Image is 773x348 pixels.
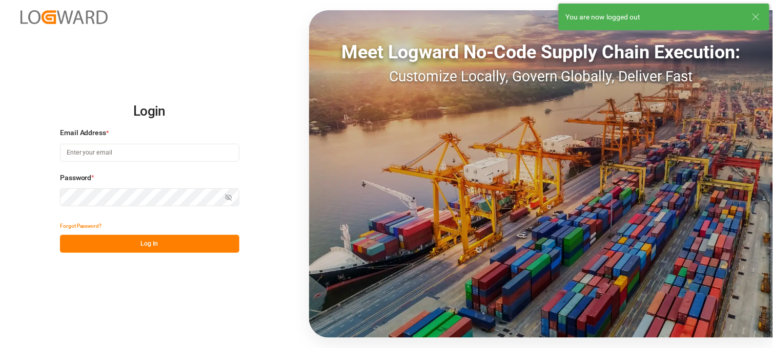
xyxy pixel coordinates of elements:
[60,144,239,162] input: Enter your email
[566,12,742,23] div: You are now logged out
[60,217,102,235] button: Forgot Password?
[21,10,108,24] img: Logward_new_orange.png
[309,66,773,88] div: Customize Locally, Govern Globally, Deliver Fast
[309,38,773,66] div: Meet Logward No-Code Supply Chain Execution:
[60,235,239,253] button: Log In
[60,95,239,128] h2: Login
[60,127,107,138] span: Email Address
[60,172,92,183] span: Password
